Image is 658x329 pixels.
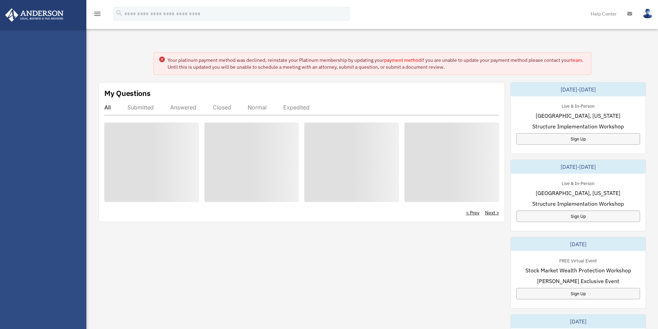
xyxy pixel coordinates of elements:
div: [DATE] [511,315,646,328]
div: My Questions [104,88,151,98]
div: Live & In-Person [556,102,600,109]
div: Closed [213,104,231,111]
span: [GEOGRAPHIC_DATA], [US_STATE] [536,112,620,120]
a: Sign Up [516,211,640,222]
div: All [104,104,111,111]
a: Next > [485,209,499,216]
div: [DATE]-[DATE] [511,160,646,174]
div: Submitted [127,104,154,111]
div: Normal [248,104,267,111]
span: Structure Implementation Workshop [532,122,624,130]
a: Sign Up [516,133,640,145]
div: [DATE]-[DATE] [511,83,646,96]
a: payment method [384,57,421,63]
div: FREE Virtual Event [554,257,602,264]
span: [GEOGRAPHIC_DATA], [US_STATE] [536,189,620,197]
div: Expedited [283,104,309,111]
a: menu [93,12,102,18]
div: Answered [170,104,196,111]
a: Sign Up [516,288,640,299]
span: [PERSON_NAME] Exclusive Event [537,277,619,285]
i: search [115,9,123,17]
div: [DATE] [511,237,646,251]
div: Live & In-Person [556,179,600,186]
img: User Pic [642,9,653,19]
i: menu [93,10,102,18]
a: < Prev [466,209,479,216]
span: Structure Implementation Workshop [532,200,624,208]
div: Your platinum payment method was declined, reinstate your Platinum membership by updating your if... [168,57,585,70]
a: team [571,57,582,63]
span: Stock Market Wealth Protection Workshop [525,266,631,274]
img: Anderson Advisors Platinum Portal [3,8,66,22]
